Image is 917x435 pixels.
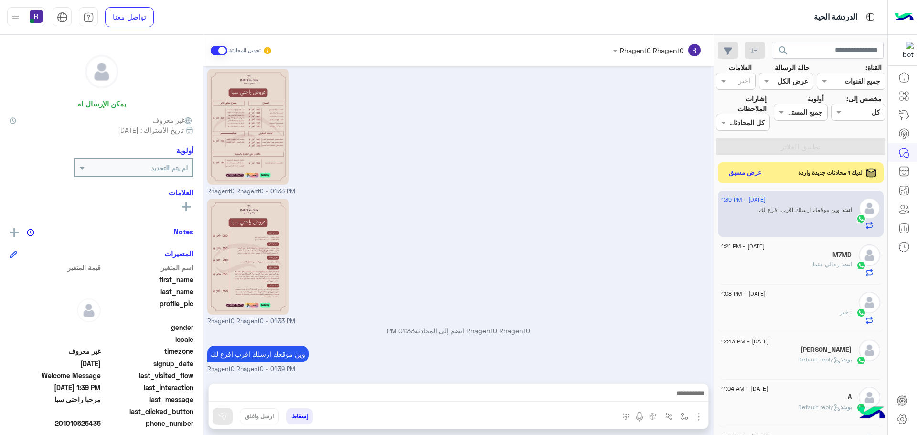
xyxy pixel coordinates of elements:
img: notes [27,229,34,236]
span: لديك 1 محادثات جديدة واردة [798,169,863,177]
img: select flow [681,413,688,420]
img: add [10,228,19,237]
span: : Default reply [798,403,842,411]
span: انت [843,206,852,213]
img: defaultAdmin.png [859,340,880,361]
span: signup_date [103,359,194,369]
button: إسقاط [286,408,313,424]
label: إشارات الملاحظات [716,94,767,114]
h6: Notes [174,227,193,236]
span: قيمة المتغير [10,263,101,273]
span: [DATE] - 1:21 PM [721,242,765,251]
img: WhatsApp [856,308,866,318]
span: Rhagent0 Rhagent0 - 01:39 PM [207,365,295,374]
img: WhatsApp [856,214,866,223]
img: defaultAdmin.png [85,55,118,88]
span: 2025-09-10T10:39:56.8981914Z [10,382,101,393]
span: last_visited_flow [103,371,194,381]
span: غير معروف [152,115,193,125]
label: مخصص إلى: [846,94,882,104]
img: WhatsApp [856,403,866,413]
span: Welcome Message [10,371,101,381]
img: send attachment [693,411,704,423]
img: make a call [622,413,630,421]
span: [DATE] - 11:04 AM [721,384,768,393]
span: 2025-09-10T10:31:35.293Z [10,359,101,369]
img: hulul-logo.png [855,397,888,430]
span: timezone [103,346,194,356]
h5: Mohammed Asgar [800,346,852,354]
span: locale [103,334,194,344]
img: Trigger scenario [665,413,672,420]
span: رجالي فقط [812,261,843,268]
span: null [10,406,101,416]
span: [DATE] - 1:08 PM [721,289,766,298]
img: create order [649,413,657,420]
img: defaultAdmin.png [859,244,880,266]
img: WhatsApp [856,261,866,270]
span: last_name [103,286,194,297]
a: tab [79,7,98,27]
span: خير [840,308,852,316]
span: last_message [103,394,194,404]
span: اسم المتغير [103,263,194,273]
img: send message [218,412,227,421]
span: first_name [103,275,194,285]
span: gender [103,322,194,332]
span: 01:33 PM [387,327,415,335]
p: 10/9/2025, 1:39 PM [207,346,309,362]
p: الدردشة الحية [814,11,857,24]
img: defaultAdmin.png [859,198,880,219]
img: tab [57,12,68,23]
img: defaultAdmin.png [77,298,101,322]
span: Rhagent0 Rhagent0 - 01:33 PM [207,187,295,196]
label: العلامات [729,63,752,73]
img: 2KfZhNio2KfZgtin2KouanBn.jpg [207,199,289,315]
span: phone_number [103,418,194,428]
button: ارسل واغلق [240,408,279,424]
h5: M7MD [832,251,852,259]
span: بوت [842,403,852,411]
img: 322853014244696 [896,42,914,59]
span: تاريخ الأشتراك : [DATE] [118,125,184,135]
p: Rhagent0 Rhagent0 انضم إلى المحادثة [207,326,710,336]
span: وين موقعك ارسلك اقرب افرع لك [759,206,843,213]
button: select flow [677,408,693,424]
span: Rhagent0 Rhagent0 - 01:33 PM [207,317,295,326]
a: تواصل معنا [105,7,154,27]
div: اختر [738,75,752,88]
span: [DATE] - 1:39 PM [721,195,766,204]
label: أولوية [808,94,824,104]
span: انت [843,261,852,268]
img: profile [10,11,21,23]
img: defaultAdmin.png [859,292,880,313]
label: القناة: [865,63,882,73]
h5: A [848,393,852,401]
h6: المتغيرات [164,249,193,258]
span: 201010526436 [10,418,101,428]
img: tab [864,11,876,23]
span: [DATE] - 12:43 PM [721,337,769,346]
span: null [10,322,101,332]
button: create order [645,408,661,424]
img: tab [83,12,94,23]
img: WhatsApp [856,356,866,365]
label: حالة الرسالة [775,63,810,73]
span: : Default reply [798,356,842,363]
button: search [772,42,795,63]
span: profile_pic [103,298,194,320]
small: تحويل المحادثة [229,47,261,54]
h6: يمكن الإرسال له [77,99,126,108]
span: last_interaction [103,382,194,393]
span: غير معروف [10,346,101,356]
button: تطبيق الفلاتر [716,138,885,155]
span: مرحبا راحتي سبا [10,394,101,404]
img: Logo [895,7,914,27]
img: send voice note [634,411,645,423]
img: userImage [30,10,43,23]
img: 2KfZhNmF2LPYp9isLmpwZw%3D%3D.jpg [207,69,289,185]
span: search [778,45,789,56]
span: null [10,334,101,344]
button: Trigger scenario [661,408,677,424]
span: بوت [842,356,852,363]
